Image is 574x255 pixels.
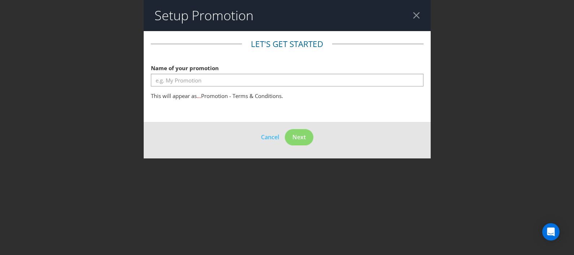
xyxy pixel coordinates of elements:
span: This will appear as [151,92,197,99]
input: e.g. My Promotion [151,74,423,86]
span: Name of your promotion [151,64,219,72]
button: Next [285,129,313,145]
button: Cancel [261,132,279,142]
span: Next [292,133,306,141]
span: ... [197,92,201,99]
span: Cancel [261,133,279,141]
h2: Setup Promotion [155,8,253,23]
span: Promotion - Terms & Conditions. [201,92,283,99]
legend: Let's get started [242,38,332,50]
div: Open Intercom Messenger [542,223,560,241]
